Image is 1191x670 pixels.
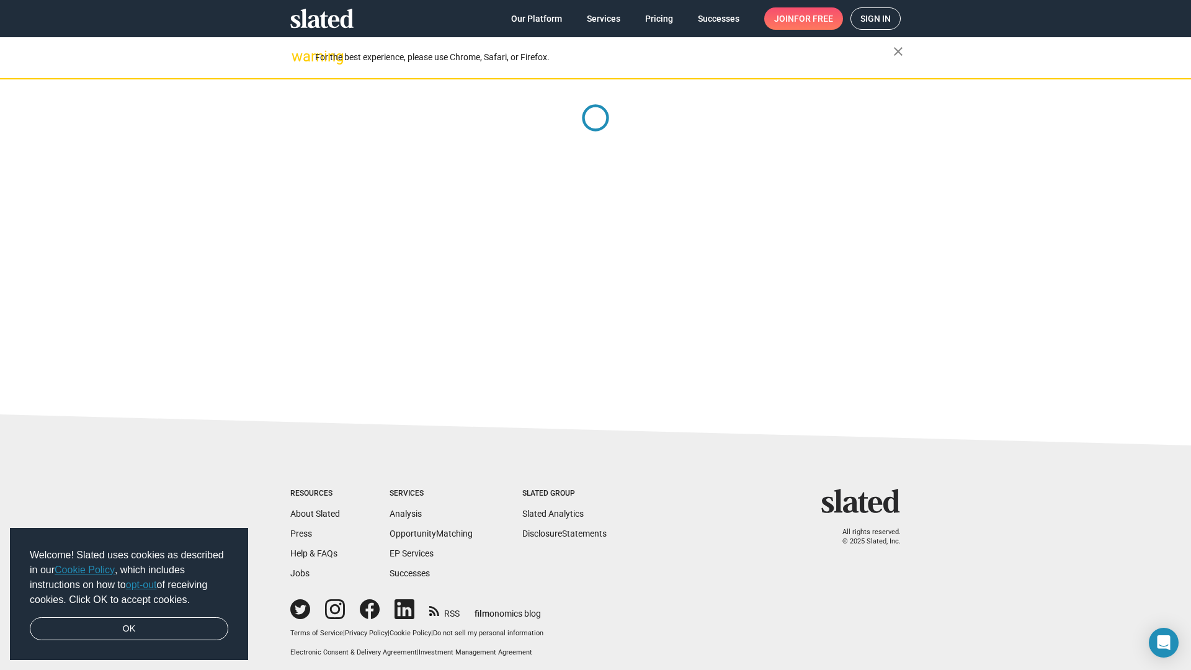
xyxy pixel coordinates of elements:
[30,617,228,641] a: dismiss cookie message
[522,529,607,538] a: DisclosureStatements
[587,7,620,30] span: Services
[10,528,248,661] div: cookieconsent
[698,7,739,30] span: Successes
[126,579,157,590] a: opt-out
[290,629,343,637] a: Terms of Service
[511,7,562,30] span: Our Platform
[475,609,489,619] span: film
[388,629,390,637] span: |
[794,7,833,30] span: for free
[501,7,572,30] a: Our Platform
[290,548,337,558] a: Help & FAQs
[390,509,422,519] a: Analysis
[688,7,749,30] a: Successes
[290,568,310,578] a: Jobs
[417,648,419,656] span: |
[345,629,388,637] a: Privacy Policy
[431,629,433,637] span: |
[891,44,906,59] mat-icon: close
[1149,628,1179,658] div: Open Intercom Messenger
[850,7,901,30] a: Sign in
[429,601,460,620] a: RSS
[390,548,434,558] a: EP Services
[390,568,430,578] a: Successes
[343,629,345,637] span: |
[635,7,683,30] a: Pricing
[290,489,340,499] div: Resources
[55,565,115,575] a: Cookie Policy
[292,49,306,64] mat-icon: warning
[290,509,340,519] a: About Slated
[475,598,541,620] a: filmonomics blog
[774,7,833,30] span: Join
[577,7,630,30] a: Services
[522,489,607,499] div: Slated Group
[290,648,417,656] a: Electronic Consent & Delivery Agreement
[390,529,473,538] a: OpportunityMatching
[522,509,584,519] a: Slated Analytics
[390,489,473,499] div: Services
[419,648,532,656] a: Investment Management Agreement
[433,629,543,638] button: Do not sell my personal information
[390,629,431,637] a: Cookie Policy
[829,528,901,546] p: All rights reserved. © 2025 Slated, Inc.
[290,529,312,538] a: Press
[315,49,893,66] div: For the best experience, please use Chrome, Safari, or Firefox.
[860,8,891,29] span: Sign in
[30,548,228,607] span: Welcome! Slated uses cookies as described in our , which includes instructions on how to of recei...
[645,7,673,30] span: Pricing
[764,7,843,30] a: Joinfor free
